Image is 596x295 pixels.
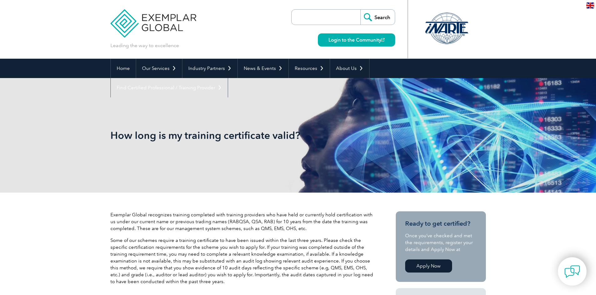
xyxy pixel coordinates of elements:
img: en [586,2,594,8]
p: Once you’ve checked and met the requirements, register your details and Apply Now at [405,232,476,253]
a: Login to the Community [318,33,395,47]
a: News & Events [238,59,288,78]
img: contact-chat.png [564,264,580,279]
p: Exemplar Global recognizes training completed with training providers who have held or currently ... [110,211,373,232]
a: Find Certified Professional / Training Provider [111,78,228,97]
p: Some of our schemes require a training certificate to have been issued within the last three year... [110,237,373,285]
a: About Us [330,59,369,78]
a: Industry Partners [182,59,237,78]
h1: How long is my training certificate valid? [110,129,351,141]
a: Home [111,59,136,78]
a: Our Services [136,59,182,78]
a: Resources [289,59,330,78]
input: Search [360,10,395,25]
img: open_square.png [381,38,385,42]
h3: Ready to get certified? [405,220,476,228]
a: Apply Now [405,259,452,273]
p: Leading the way to excellence [110,42,179,49]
